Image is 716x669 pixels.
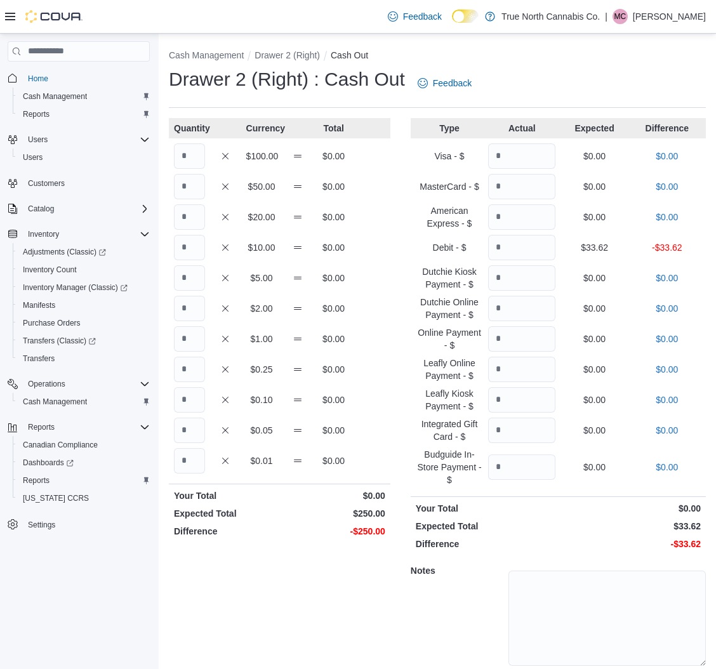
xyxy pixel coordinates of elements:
[488,387,555,413] input: Quantity
[488,235,555,260] input: Quantity
[18,455,79,470] a: Dashboards
[411,558,506,583] h5: Notes
[174,265,205,291] input: Quantity
[633,9,706,24] p: [PERSON_NAME]
[13,314,155,332] button: Purchase Orders
[18,244,111,260] a: Adjustments (Classic)
[633,211,701,223] p: $0.00
[174,387,205,413] input: Quantity
[416,204,483,230] p: American Express - $
[605,9,607,24] p: |
[246,150,277,162] p: $100.00
[488,357,555,382] input: Quantity
[28,422,55,432] span: Reports
[28,204,54,214] span: Catalog
[23,265,77,275] span: Inventory Count
[23,201,150,216] span: Catalog
[3,418,155,436] button: Reports
[25,10,83,23] img: Cova
[18,315,86,331] a: Purchase Orders
[18,437,103,453] a: Canadian Compliance
[3,69,155,88] button: Home
[488,265,555,291] input: Quantity
[18,298,60,313] a: Manifests
[501,9,600,24] p: True North Cannabis Co.
[318,180,349,193] p: $0.00
[174,525,277,538] p: Difference
[18,89,92,104] a: Cash Management
[331,50,368,60] button: Cash Out
[18,394,92,409] a: Cash Management
[18,333,150,348] span: Transfers (Classic)
[416,520,556,533] p: Expected Total
[614,9,626,24] span: MC
[23,91,87,102] span: Cash Management
[13,296,155,314] button: Manifests
[13,350,155,368] button: Transfers
[383,4,447,29] a: Feedback
[23,397,87,407] span: Cash Management
[416,357,483,382] p: Leafly Online Payment - $
[282,507,385,520] p: $250.00
[23,71,53,86] a: Home
[174,296,205,321] input: Quantity
[23,458,74,468] span: Dashboards
[18,351,60,366] a: Transfers
[560,424,628,437] p: $0.00
[488,174,555,199] input: Quantity
[23,318,81,328] span: Purchase Orders
[18,437,150,453] span: Canadian Compliance
[18,315,150,331] span: Purchase Orders
[318,363,349,376] p: $0.00
[13,393,155,411] button: Cash Management
[23,282,128,293] span: Inventory Manager (Classic)
[413,70,477,96] a: Feedback
[3,174,155,192] button: Customers
[416,150,483,162] p: Visa - $
[18,333,101,348] a: Transfers (Classic)
[13,454,155,472] a: Dashboards
[318,150,349,162] p: $0.00
[23,493,89,503] span: [US_STATE] CCRS
[28,520,55,530] span: Settings
[318,394,349,406] p: $0.00
[318,241,349,254] p: $0.00
[23,227,150,242] span: Inventory
[28,178,65,189] span: Customers
[488,143,555,169] input: Quantity
[246,333,277,345] p: $1.00
[174,122,205,135] p: Quantity
[174,235,205,260] input: Quantity
[560,180,628,193] p: $0.00
[633,180,701,193] p: $0.00
[13,472,155,489] button: Reports
[23,175,150,191] span: Customers
[23,201,59,216] button: Catalog
[174,507,277,520] p: Expected Total
[13,436,155,454] button: Canadian Compliance
[560,241,628,254] p: $33.62
[23,420,150,435] span: Reports
[174,204,205,230] input: Quantity
[28,135,48,145] span: Users
[560,211,628,223] p: $0.00
[560,272,628,284] p: $0.00
[433,77,472,89] span: Feedback
[318,454,349,467] p: $0.00
[13,243,155,261] a: Adjustments (Classic)
[318,272,349,284] p: $0.00
[18,394,150,409] span: Cash Management
[3,515,155,533] button: Settings
[560,461,628,474] p: $0.00
[416,296,483,321] p: Dutchie Online Payment - $
[174,448,205,474] input: Quantity
[633,122,701,135] p: Difference
[416,241,483,254] p: Debit - $
[416,448,483,486] p: Budguide In-Store Payment - $
[23,132,150,147] span: Users
[633,272,701,284] p: $0.00
[318,424,349,437] p: $0.00
[416,538,556,550] p: Difference
[3,200,155,218] button: Catalog
[488,454,555,480] input: Quantity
